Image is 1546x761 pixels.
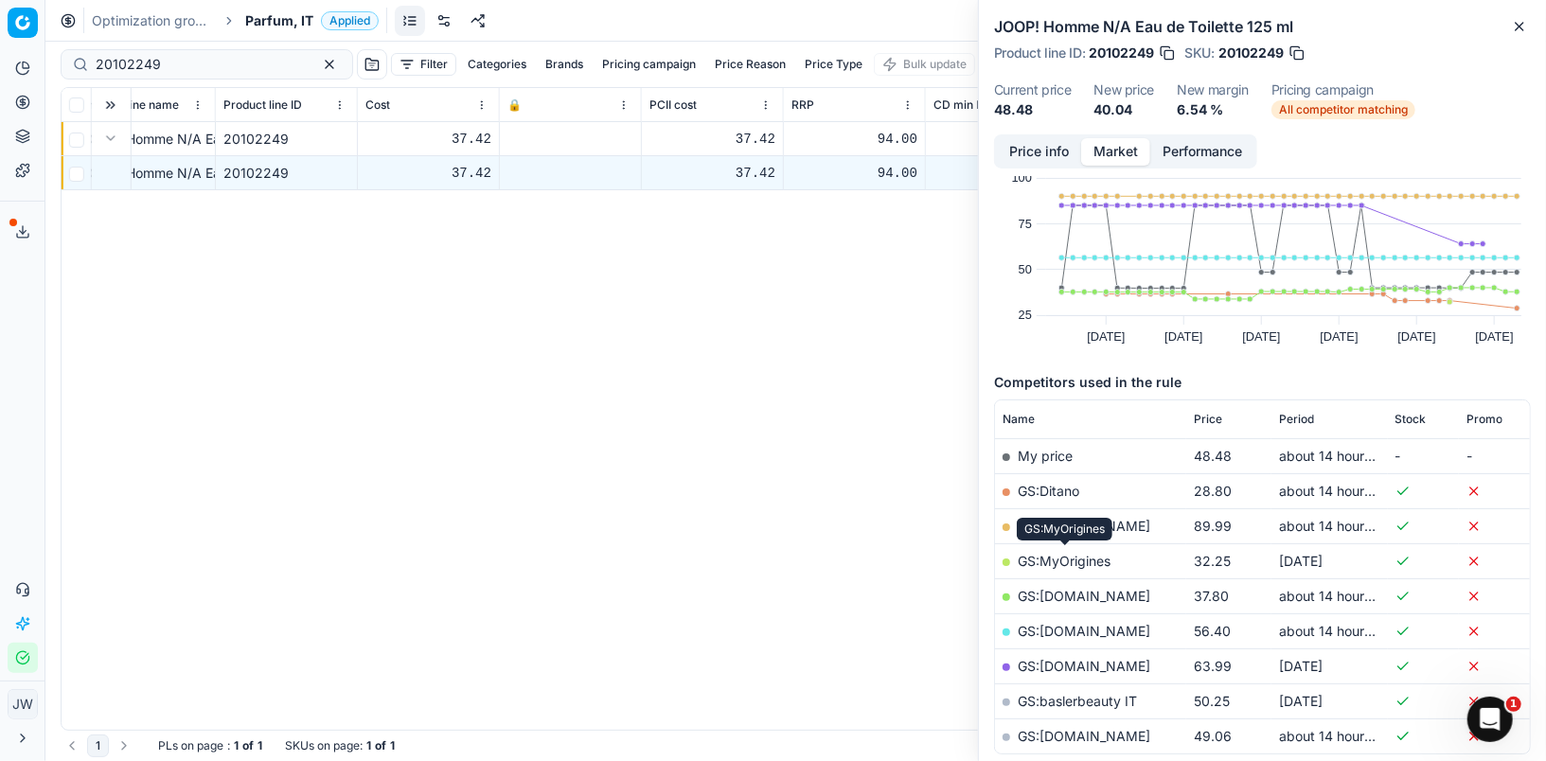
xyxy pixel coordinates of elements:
div: JOOP! Homme N/A Eau de Toilette 125 ml [81,164,207,183]
span: about 14 hours ago [1279,483,1398,499]
text: [DATE] [1475,329,1513,344]
dt: New price [1093,83,1154,97]
div: 94.00 [791,130,917,149]
nav: pagination [61,734,135,757]
span: about 14 hours ago [1279,518,1398,534]
a: GS:[DOMAIN_NAME] [1018,623,1150,639]
button: Filter [391,53,456,76]
span: Parfum, ITApplied [245,11,379,30]
div: 37.80 [933,130,1059,149]
button: Market [1081,138,1150,166]
span: [DATE] [1279,553,1323,569]
a: GS:[DOMAIN_NAME] [1018,658,1150,674]
span: PCII cost [649,97,697,113]
h5: Competitors used in the rule [994,373,1531,392]
div: 37.80 [933,164,1059,183]
span: All competitor matching [1271,100,1415,119]
span: about 14 hours ago [1279,448,1398,464]
text: 50 [1019,262,1032,276]
span: Product line ID [223,97,302,113]
span: Promo [1466,412,1502,427]
div: GS:MyOrigines [1017,518,1112,540]
button: Bulk update [874,53,975,76]
text: [DATE] [1164,329,1202,344]
span: about 14 hours ago [1279,623,1398,639]
text: 75 [1019,217,1032,231]
div: JOOP! Homme N/A Eau de Toilette 125 ml [81,130,207,149]
text: [DATE] [1397,329,1435,344]
a: GS:MyOrigines [1018,553,1111,569]
span: Period [1279,412,1314,427]
a: GS:Ditano [1018,483,1079,499]
text: [DATE] [1242,329,1280,344]
span: PLs on page [158,738,223,753]
button: Price Reason [707,53,793,76]
td: - [1388,438,1459,473]
span: Cost [365,97,390,113]
span: RRP [791,97,814,113]
span: about 14 hours ago [1279,728,1398,744]
span: Stock [1395,412,1427,427]
div: 20102249 [223,130,349,149]
span: 20102249 [1218,44,1284,62]
button: JW [8,689,38,719]
div: : [158,738,262,753]
dd: 40.04 [1093,100,1154,119]
span: 32.25 [1194,553,1231,569]
strong: 1 [234,738,239,753]
text: [DATE] [1320,329,1358,344]
span: 20102249 [1089,44,1154,62]
span: 1 [1506,697,1521,712]
dt: Pricing campaign [1271,83,1415,97]
button: Expand [99,127,122,150]
div: 37.42 [365,130,491,149]
span: Name [1003,412,1035,427]
span: 63.99 [1194,658,1232,674]
a: GS:[DOMAIN_NAME] [1018,728,1150,744]
span: 37.80 [1194,588,1229,604]
h2: JOOP! Homme N/A Eau de Toilette 125 ml [994,15,1531,38]
a: Optimization groups [92,11,213,30]
span: about 14 hours ago [1279,588,1398,604]
span: 48.48 [1194,448,1232,464]
button: Price Type [797,53,870,76]
button: Categories [460,53,534,76]
button: Expand all [99,94,122,116]
span: 56.40 [1194,623,1231,639]
input: Search by SKU or title [96,55,303,74]
span: Product line ID : [994,46,1085,60]
span: [DATE] [1279,693,1323,709]
span: 🔒 [507,97,522,113]
iframe: Intercom live chat [1467,697,1513,742]
div: 20102249 [223,164,349,183]
strong: 1 [390,738,395,753]
span: Price [1194,412,1222,427]
span: 50.25 [1194,693,1230,709]
a: GS:baslerbeauty IT [1018,693,1137,709]
dd: 48.48 [994,100,1071,119]
a: GS:[DOMAIN_NAME] [1018,588,1150,604]
button: Go to next page [113,734,135,757]
span: Parfum, IT [245,11,313,30]
div: 37.42 [649,164,775,183]
span: 89.99 [1194,518,1232,534]
dt: New margin [1177,83,1249,97]
span: Applied [321,11,379,30]
button: Performance [1150,138,1254,166]
span: 49.06 [1194,728,1232,744]
span: SKU : [1184,46,1215,60]
dd: 6.54 % [1177,100,1249,119]
strong: of [375,738,386,753]
span: My price [1018,448,1073,464]
span: SKUs on page : [285,738,363,753]
text: 100 [1012,170,1032,185]
div: 37.42 [365,164,491,183]
div: 94.00 [791,164,917,183]
span: CD min Price [933,97,1004,113]
text: [DATE] [1087,329,1125,344]
div: 37.42 [649,130,775,149]
button: Go to previous page [61,734,83,757]
span: [DATE] [1279,658,1323,674]
strong: 1 [258,738,262,753]
nav: breadcrumb [92,11,379,30]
